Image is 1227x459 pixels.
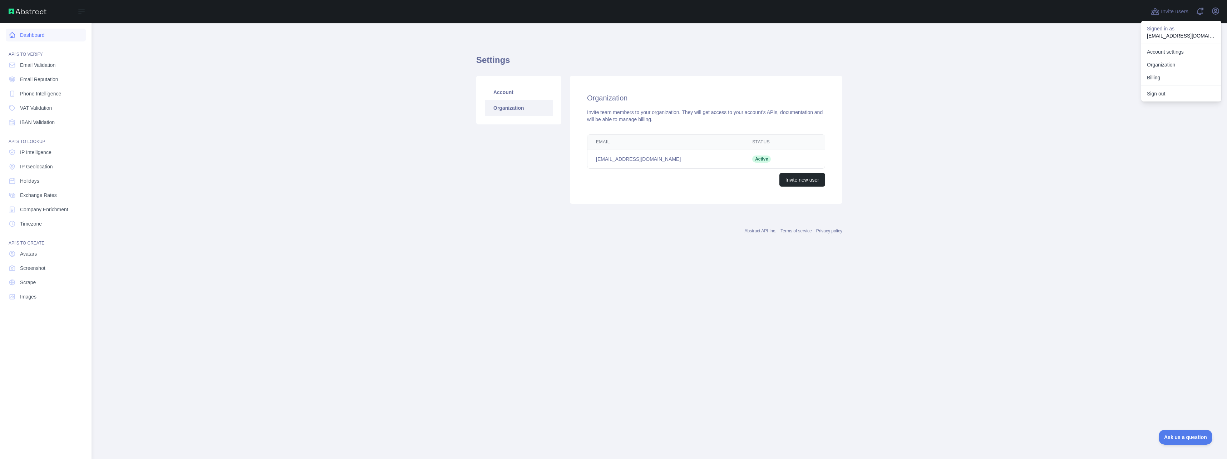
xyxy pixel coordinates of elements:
a: Abstract API Inc. [745,228,777,233]
div: API'S TO CREATE [6,232,86,246]
td: [EMAIL_ADDRESS][DOMAIN_NAME] [587,149,744,169]
a: Exchange Rates [6,189,86,202]
a: Timezone [6,217,86,230]
a: Terms of service [780,228,812,233]
button: Sign out [1141,87,1221,100]
div: Invite team members to your organization. They will get access to your account's APIs, documentat... [587,109,825,123]
button: Invite users [1149,6,1190,17]
a: IBAN Validation [6,116,86,129]
p: [EMAIL_ADDRESS][DOMAIN_NAME] [1147,32,1216,39]
span: Avatars [20,250,37,257]
th: Status [744,135,798,149]
div: API'S TO VERIFY [6,43,86,57]
iframe: Toggle Customer Support [1159,430,1213,445]
span: Exchange Rates [20,192,57,199]
a: VAT Validation [6,102,86,114]
a: Avatars [6,247,86,260]
a: Privacy policy [816,228,842,233]
a: Phone Intelligence [6,87,86,100]
span: Images [20,293,36,300]
a: Email Validation [6,59,86,71]
span: Phone Intelligence [20,90,61,97]
a: Account [485,84,553,100]
span: Email Reputation [20,76,58,83]
span: IP Intelligence [20,149,51,156]
span: Email Validation [20,61,55,69]
span: Holidays [20,177,39,184]
span: Timezone [20,220,42,227]
a: IP Geolocation [6,160,86,173]
a: Organization [1141,58,1221,71]
a: Account settings [1141,45,1221,58]
h1: Settings [476,54,842,71]
a: Email Reputation [6,73,86,86]
a: Scrape [6,276,86,289]
h2: Organization [587,93,825,103]
th: Email [587,135,744,149]
p: Signed in as [1147,25,1216,32]
a: Screenshot [6,262,86,275]
a: Dashboard [6,29,86,41]
div: API'S TO LOOKUP [6,130,86,144]
a: Holidays [6,174,86,187]
a: Organization [485,100,553,116]
span: VAT Validation [20,104,52,112]
span: Active [752,156,771,163]
span: Invite users [1161,8,1188,16]
a: IP Intelligence [6,146,86,159]
button: Billing [1141,71,1221,84]
button: Invite new user [779,173,825,187]
span: Scrape [20,279,36,286]
a: Images [6,290,86,303]
span: IP Geolocation [20,163,53,170]
span: IBAN Validation [20,119,55,126]
img: Abstract API [9,9,46,14]
span: Screenshot [20,265,45,272]
a: Company Enrichment [6,203,86,216]
span: Company Enrichment [20,206,68,213]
